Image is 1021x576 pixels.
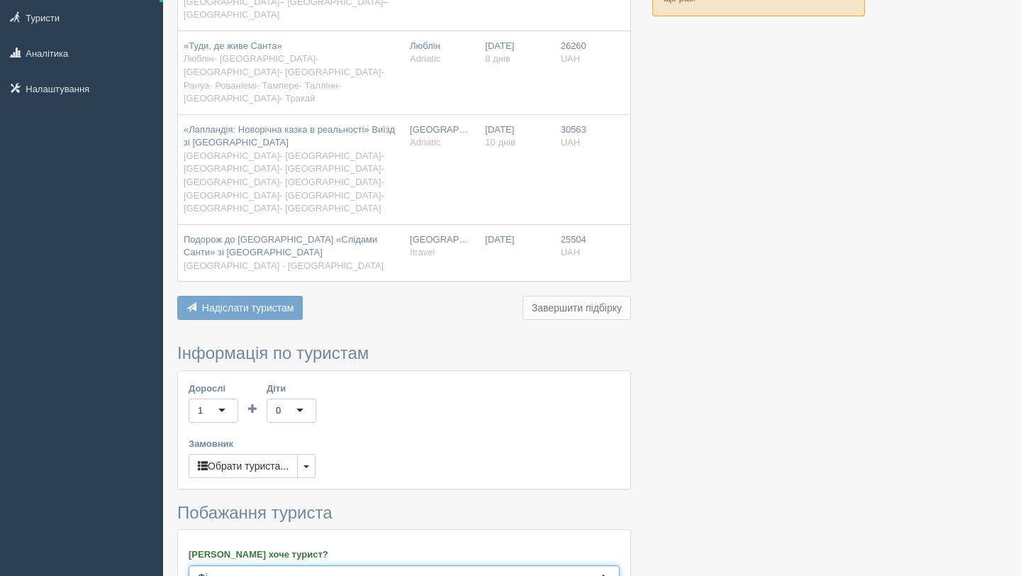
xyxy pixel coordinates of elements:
span: «Лапландія: Новорічна казка в реальності» Виїзд зі [GEOGRAPHIC_DATA] [184,124,395,148]
span: [GEOGRAPHIC_DATA] - [GEOGRAPHIC_DATA] [184,260,384,271]
span: Adriatic [410,53,440,64]
td: [GEOGRAPHIC_DATA] [404,114,479,224]
span: Люблін- [GEOGRAPHIC_DATA]- [GEOGRAPHIC_DATA]- [GEOGRAPHIC_DATA]- Рануа- Рованіемі- Тампере- Таллі... [184,53,384,104]
span: Adriatic [410,137,440,148]
label: Замовник [189,437,620,450]
button: Обрати туриста... [189,454,298,478]
button: Надіслати туристам [177,296,303,320]
span: 30563 [561,124,586,135]
span: 25504 [561,234,586,245]
span: 26260 [561,40,586,51]
span: UAH [561,137,580,148]
span: 8 днів [485,53,510,64]
span: Подорож до [GEOGRAPHIC_DATA] «Слідами Санти» зі [GEOGRAPHIC_DATA] [184,234,377,258]
span: Itravel [410,247,435,257]
label: Дорослі [189,382,238,395]
label: [PERSON_NAME] хоче турист? [189,548,620,561]
td: [DATE] [479,114,554,224]
span: Побажання туриста [177,503,333,522]
div: 0 [276,404,281,418]
span: Надіслати туристам [202,302,294,314]
span: 10 днів [485,137,515,148]
span: UAH [561,53,580,64]
div: 1 [198,404,203,418]
label: Діти [267,382,316,395]
span: [GEOGRAPHIC_DATA]- [GEOGRAPHIC_DATA]- [GEOGRAPHIC_DATA]- [GEOGRAPHIC_DATA]- [GEOGRAPHIC_DATA]- [G... [184,150,384,214]
h3: Інформація по туристам [177,344,631,362]
td: [DATE] [479,224,554,281]
span: UAH [561,247,580,257]
span: «Туди, де живе Санта» [184,40,282,51]
td: [DATE] [479,31,554,114]
button: Завершити підбірку [523,296,631,320]
td: Люблін [404,31,479,114]
td: [GEOGRAPHIC_DATA] [404,224,479,281]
